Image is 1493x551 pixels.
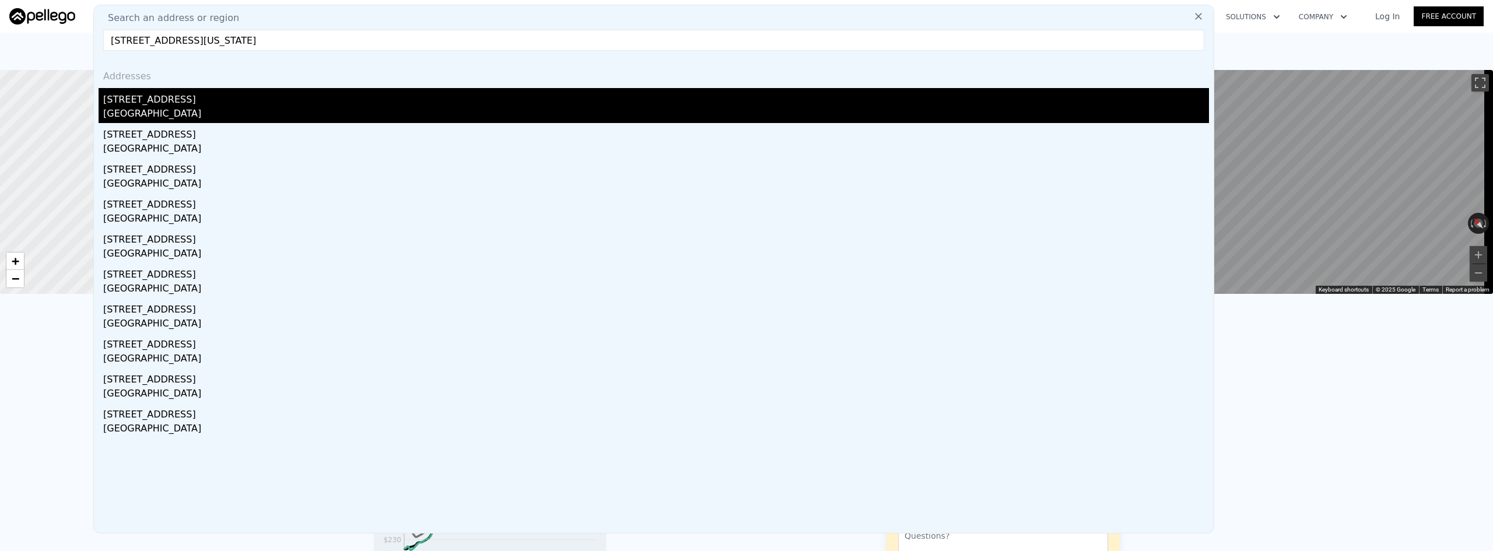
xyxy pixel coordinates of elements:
div: [GEOGRAPHIC_DATA] [103,247,1209,263]
div: [STREET_ADDRESS] [103,228,1209,247]
div: [GEOGRAPHIC_DATA] [103,317,1209,333]
div: [GEOGRAPHIC_DATA] [103,107,1209,123]
a: Terms [1422,286,1439,293]
button: Rotate clockwise [1483,213,1490,234]
button: Reset the view [1468,213,1488,234]
button: Keyboard shortcuts [1319,286,1369,294]
span: Search an address or region [99,11,239,25]
div: [GEOGRAPHIC_DATA] [103,142,1209,158]
span: + [12,254,19,268]
div: [STREET_ADDRESS] [103,158,1209,177]
a: Log In [1361,10,1414,22]
div: [STREET_ADDRESS] [103,298,1209,317]
div: [STREET_ADDRESS] [103,123,1209,142]
div: Addresses [99,60,1209,88]
span: − [12,271,19,286]
div: [STREET_ADDRESS] [103,333,1209,352]
a: Zoom out [6,270,24,287]
div: [GEOGRAPHIC_DATA] [103,387,1209,403]
button: Solutions [1217,6,1289,27]
input: Enter an address, city, region, neighborhood or zip code [103,30,1204,51]
button: Company [1289,6,1357,27]
div: [STREET_ADDRESS] [103,263,1209,282]
tspan: $230 [383,536,401,544]
div: [STREET_ADDRESS] [103,88,1209,107]
button: Rotate counterclockwise [1468,213,1474,234]
button: Zoom in [1470,246,1487,264]
div: [GEOGRAPHIC_DATA] [103,422,1209,438]
div: [GEOGRAPHIC_DATA] [103,352,1209,368]
button: Zoom out [1470,264,1487,282]
div: [STREET_ADDRESS] [103,193,1209,212]
a: Free Account [1414,6,1484,26]
div: [GEOGRAPHIC_DATA] [103,212,1209,228]
button: Toggle fullscreen view [1471,74,1489,92]
div: [GEOGRAPHIC_DATA] [103,177,1209,193]
a: Zoom in [6,252,24,270]
div: [STREET_ADDRESS] [103,368,1209,387]
span: © 2025 Google [1376,286,1415,293]
a: Report a problem [1446,286,1490,293]
div: [STREET_ADDRESS] [103,403,1209,422]
div: [GEOGRAPHIC_DATA] [103,282,1209,298]
img: Pellego [9,8,75,24]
